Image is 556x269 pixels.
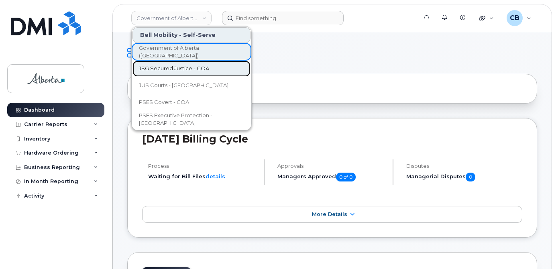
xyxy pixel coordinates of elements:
h4: Process [148,163,257,169]
h2: [DATE] Billing Cycle [142,133,522,145]
h4: Disputes [406,163,522,169]
div: Bell Mobility - Self-Serve [132,27,251,43]
li: Waiting for Bill Files [148,173,257,180]
a: details [206,173,225,179]
h4: Approvals [277,163,386,169]
span: PSES Covert - GOA [139,98,189,106]
span: Government of Alberta ([GEOGRAPHIC_DATA]) [139,44,231,60]
span: PSES Executive Protection - [GEOGRAPHIC_DATA] [139,112,231,127]
a: Government of Alberta ([GEOGRAPHIC_DATA]) [132,44,251,60]
span: 0 of 0 [336,173,356,181]
a: JSG Secured Justice - GOA [132,61,251,77]
a: JUS Courts - [GEOGRAPHIC_DATA] [132,77,251,94]
h5: Managerial Disputes [406,173,522,181]
a: PSES Covert - GOA [132,94,251,110]
a: PSES Executive Protection - [GEOGRAPHIC_DATA] [132,111,251,127]
h5: Managers Approved [277,173,386,181]
span: JSG Secured Justice - GOA [139,65,209,73]
span: 0 [466,173,475,181]
span: JUS Courts - [GEOGRAPHIC_DATA] [139,82,228,90]
span: More Details [312,211,347,217]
